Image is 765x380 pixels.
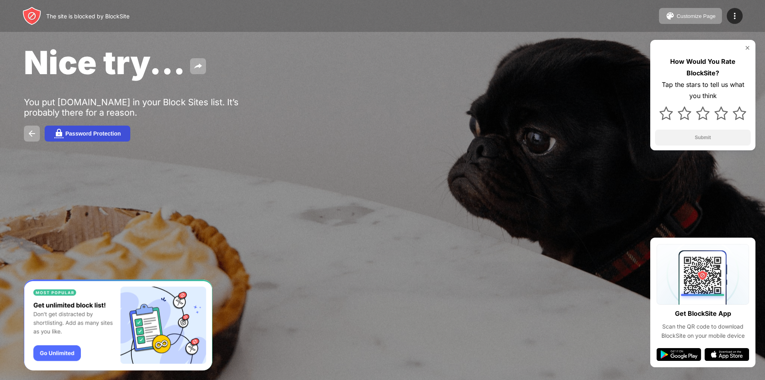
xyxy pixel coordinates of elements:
button: Customize Page [659,8,722,24]
iframe: Banner [24,280,212,371]
div: Tap the stars to tell us what you think [655,79,751,102]
img: menu-icon.svg [730,11,739,21]
img: app-store.svg [704,348,749,361]
img: pallet.svg [665,11,675,21]
div: Scan the QR code to download BlockSite on your mobile device [657,322,749,340]
img: qrcode.svg [657,244,749,305]
img: star.svg [678,106,691,120]
img: star.svg [733,106,746,120]
img: star.svg [714,106,728,120]
div: Customize Page [677,13,716,19]
img: star.svg [659,106,673,120]
img: star.svg [696,106,710,120]
button: Password Protection [45,126,130,142]
div: How Would You Rate BlockSite? [655,56,751,79]
div: Get BlockSite App [675,308,731,319]
div: You put [DOMAIN_NAME] in your Block Sites list. It’s probably there for a reason. [24,97,270,118]
div: Password Protection [65,130,121,137]
img: back.svg [27,129,37,138]
img: google-play.svg [657,348,701,361]
span: Nice try... [24,43,185,82]
img: rate-us-close.svg [744,45,751,51]
img: header-logo.svg [22,6,41,26]
img: password.svg [54,129,64,138]
img: share.svg [193,61,203,71]
button: Submit [655,130,751,146]
div: The site is blocked by BlockSite [46,13,129,20]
